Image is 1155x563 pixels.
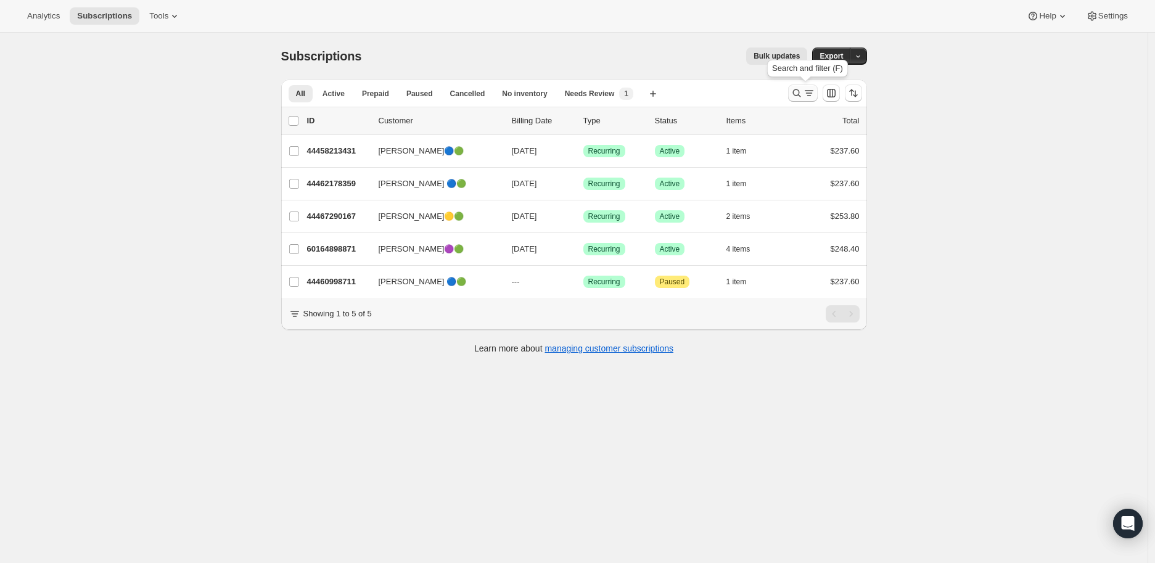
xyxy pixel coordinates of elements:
[281,49,362,63] span: Subscriptions
[142,7,188,25] button: Tools
[512,146,537,155] span: [DATE]
[323,89,345,99] span: Active
[831,179,860,188] span: $237.60
[820,51,843,61] span: Export
[660,179,680,189] span: Active
[371,207,495,226] button: [PERSON_NAME]🟡🟢
[588,146,620,156] span: Recurring
[512,115,573,127] p: Billing Date
[307,243,369,255] p: 60164898871
[565,89,615,99] span: Needs Review
[726,146,747,156] span: 1 item
[502,89,547,99] span: No inventory
[1019,7,1075,25] button: Help
[307,178,369,190] p: 44462178359
[726,179,747,189] span: 1 item
[371,174,495,194] button: [PERSON_NAME] 🔵🟢
[296,89,305,99] span: All
[303,308,372,320] p: Showing 1 to 5 of 5
[27,11,60,21] span: Analytics
[826,305,860,323] nav: Pagination
[726,175,760,192] button: 1 item
[512,244,537,253] span: [DATE]
[362,89,389,99] span: Prepaid
[307,115,860,127] div: IDCustomerBilling DateTypeStatusItemsTotal
[379,115,502,127] p: Customer
[655,115,717,127] p: Status
[588,244,620,254] span: Recurring
[588,212,620,221] span: Recurring
[307,240,860,258] div: 60164898871[PERSON_NAME]🟣🟢[DATE]SuccessRecurringSuccessActive4 items$248.40
[450,89,485,99] span: Cancelled
[831,244,860,253] span: $248.40
[379,243,464,255] span: [PERSON_NAME]🟣🟢
[512,277,520,286] span: ---
[788,84,818,102] button: Search and filter results
[371,272,495,292] button: [PERSON_NAME] 🔵🟢
[726,208,764,225] button: 2 items
[588,277,620,287] span: Recurring
[512,212,537,221] span: [DATE]
[379,145,464,157] span: [PERSON_NAME]🔵🟢
[583,115,645,127] div: Type
[660,244,680,254] span: Active
[307,175,860,192] div: 44462178359[PERSON_NAME] 🔵🟢[DATE]SuccessRecurringSuccessActive1 item$237.60
[20,7,67,25] button: Analytics
[307,145,369,157] p: 44458213431
[1098,11,1128,21] span: Settings
[726,212,750,221] span: 2 items
[726,115,788,127] div: Items
[307,142,860,160] div: 44458213431[PERSON_NAME]🔵🟢[DATE]SuccessRecurringSuccessActive1 item$237.60
[307,210,369,223] p: 44467290167
[307,276,369,288] p: 44460998711
[831,146,860,155] span: $237.60
[746,47,807,65] button: Bulk updates
[660,212,680,221] span: Active
[307,273,860,290] div: 44460998711[PERSON_NAME] 🔵🟢---SuccessRecurringAttentionPaused1 item$237.60
[379,178,467,190] span: [PERSON_NAME] 🔵🟢
[726,240,764,258] button: 4 items
[1113,509,1143,538] div: Open Intercom Messenger
[307,115,369,127] p: ID
[1039,11,1056,21] span: Help
[823,84,840,102] button: Customize table column order and visibility
[624,89,628,99] span: 1
[726,277,747,287] span: 1 item
[1079,7,1135,25] button: Settings
[545,343,673,353] a: managing customer subscriptions
[643,85,663,102] button: Create new view
[726,273,760,290] button: 1 item
[406,89,433,99] span: Paused
[379,276,467,288] span: [PERSON_NAME] 🔵🟢
[831,212,860,221] span: $253.80
[371,141,495,161] button: [PERSON_NAME]🔵🟢
[512,179,537,188] span: [DATE]
[831,277,860,286] span: $237.60
[70,7,139,25] button: Subscriptions
[379,210,464,223] span: [PERSON_NAME]🟡🟢
[726,142,760,160] button: 1 item
[371,239,495,259] button: [PERSON_NAME]🟣🟢
[149,11,168,21] span: Tools
[660,146,680,156] span: Active
[77,11,132,21] span: Subscriptions
[660,277,685,287] span: Paused
[726,244,750,254] span: 4 items
[754,51,800,61] span: Bulk updates
[474,342,673,355] p: Learn more about
[588,179,620,189] span: Recurring
[842,115,859,127] p: Total
[812,47,850,65] button: Export
[307,208,860,225] div: 44467290167[PERSON_NAME]🟡🟢[DATE]SuccessRecurringSuccessActive2 items$253.80
[845,84,862,102] button: Sort the results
